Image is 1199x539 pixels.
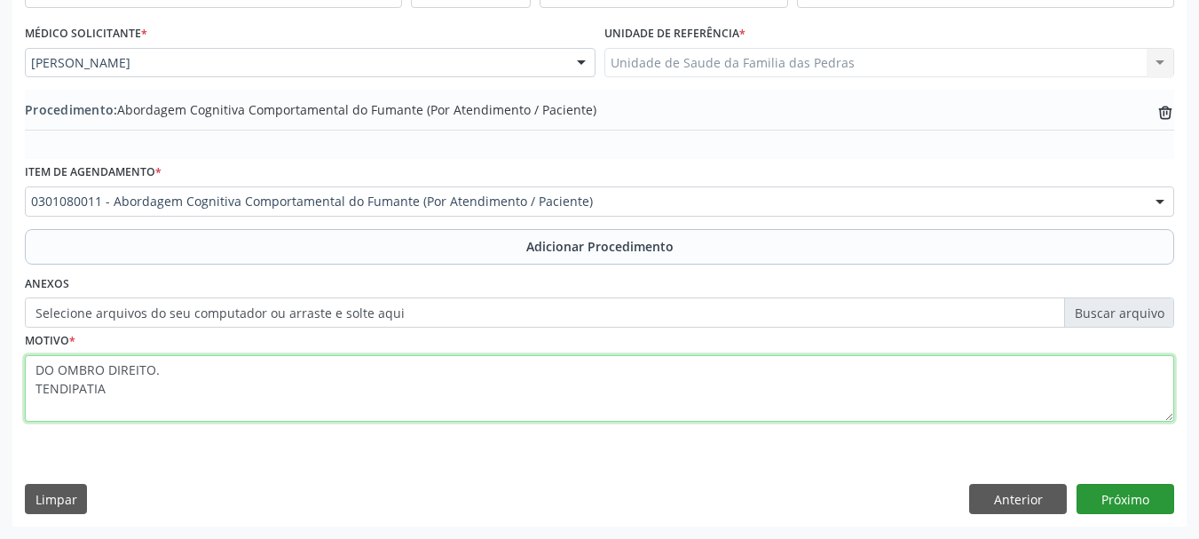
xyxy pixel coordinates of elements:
span: Abordagem Cognitiva Comportamental do Fumante (Por Atendimento / Paciente) [25,100,596,119]
span: 0301080011 - Abordagem Cognitiva Comportamental do Fumante (Por Atendimento / Paciente) [31,193,1138,210]
button: Anterior [969,484,1067,514]
span: Procedimento: [25,101,117,118]
label: Motivo [25,328,75,355]
label: Médico Solicitante [25,20,147,48]
span: Adicionar Procedimento [526,237,674,256]
span: [PERSON_NAME] [31,54,559,72]
label: Anexos [25,271,69,298]
label: Item de agendamento [25,159,162,186]
button: Próximo [1077,484,1174,514]
button: Adicionar Procedimento [25,229,1174,265]
label: Unidade de referência [604,20,745,48]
